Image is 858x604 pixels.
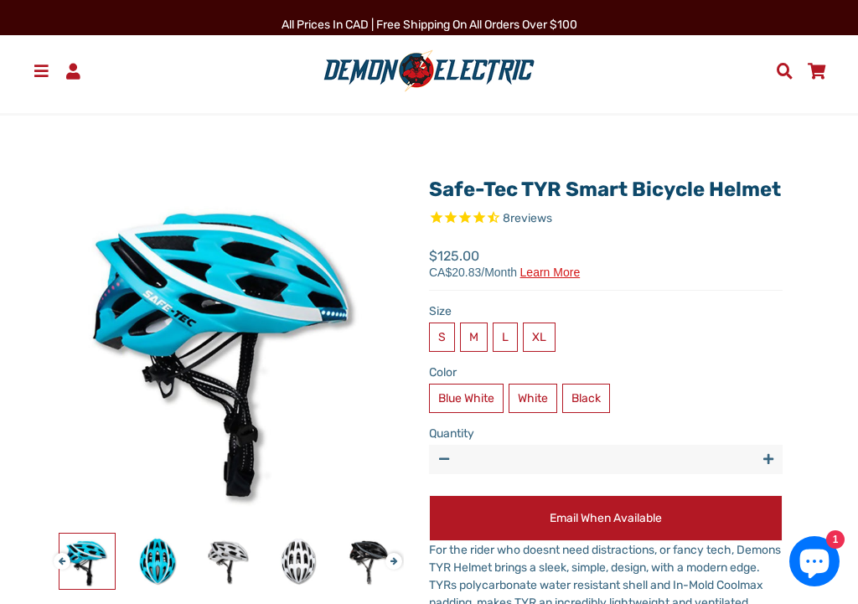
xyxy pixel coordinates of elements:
[429,302,783,320] label: Size
[510,211,552,225] span: reviews
[429,384,504,413] label: Blue White
[784,536,845,591] inbox-online-store-chat: Shopify online store chat
[509,384,557,413] label: White
[59,534,115,589] img: Safe-Tec TYR Smart Bicycle Helmet - Demon Electric
[271,534,326,589] img: Safe-Tec TYR Smart Bicycle Helmet - Demon Electric
[429,425,783,442] label: Quantity
[385,545,395,564] button: Next
[429,323,455,352] label: S
[318,49,540,93] img: Demon Electric logo
[429,209,783,229] span: Rated 4.4 out of 5 stars 8reviews
[429,445,458,474] button: Reduce item quantity by one
[200,534,256,589] img: Safe-Tec TYR Smart Bicycle Helmet - Demon Electric
[562,384,610,413] label: Black
[503,211,552,225] span: 8 reviews
[429,364,783,381] label: Color
[493,323,518,352] label: L
[282,18,577,32] span: All Prices in CAD | Free shipping on all orders over $100
[753,445,783,474] button: Increase item quantity by one
[429,178,781,201] a: Safe-Tec TYR Smart Bicycle Helmet
[341,534,396,589] img: Safe-Tec TYR Smart Bicycle Helmet - Demon Electric
[130,534,185,589] img: Safe-Tec TYR Smart Bicycle Helmet - Demon Electric
[54,545,64,564] button: Previous
[460,323,488,352] label: M
[429,495,783,541] button: Email when available
[429,445,783,474] input: quantity
[523,323,556,352] label: XL
[429,246,580,278] span: $125.00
